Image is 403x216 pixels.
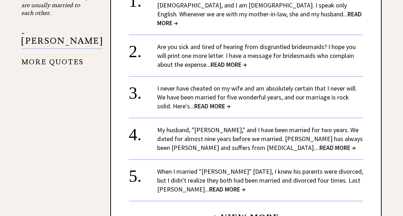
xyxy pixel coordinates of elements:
span: READ MORE → [211,61,247,69]
span: READ MORE → [209,185,245,194]
span: READ MORE → [319,144,356,152]
div: 3. [129,84,157,97]
a: I never have cheated on my wife and am absolutely certain that I never will. We have been married... [157,85,357,110]
a: Are you sick and tired of hearing from disgruntled bridesmaids? I hope you will print one more le... [157,43,356,69]
div: 4. [129,126,157,139]
div: 5. [129,167,157,180]
span: READ MORE → [157,10,362,27]
a: My husband, "[PERSON_NAME]," and I have been married for two years. We dated for almost nine year... [157,126,363,152]
div: 2. [129,43,157,56]
a: MORE QUOTES [21,53,84,66]
a: When I married "[PERSON_NAME]" [DATE], I knew his parents were divorced, but I didn't realize the... [157,168,363,194]
span: READ MORE → [194,102,230,110]
p: - [PERSON_NAME] [21,29,103,50]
